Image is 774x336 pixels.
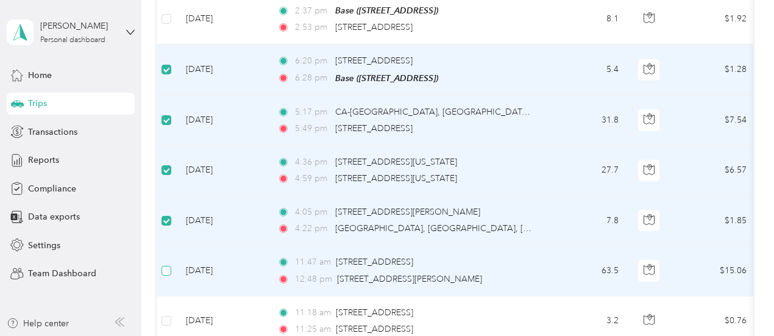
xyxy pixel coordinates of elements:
div: [PERSON_NAME] [40,20,116,32]
td: [DATE] [176,196,268,246]
span: [STREET_ADDRESS][PERSON_NAME] [335,207,480,217]
div: Personal dashboard [40,37,105,44]
td: [DATE] [176,246,268,296]
span: 4:36 pm [295,155,330,169]
span: Transactions [28,126,77,138]
span: 6:20 pm [295,54,330,68]
td: $6.57 [671,146,756,196]
span: 12:48 pm [295,273,332,286]
span: Data exports [28,210,80,223]
span: [STREET_ADDRESS][PERSON_NAME] [337,274,482,284]
span: 4:22 pm [295,222,330,235]
button: Help center [7,317,69,330]
span: [STREET_ADDRESS] [335,55,413,66]
span: Base ([STREET_ADDRESS]) [335,5,438,15]
span: Home [28,69,52,82]
span: [STREET_ADDRESS] [336,307,413,318]
span: [STREET_ADDRESS] [335,22,413,32]
span: 11:18 am [295,306,331,320]
td: 27.7 [548,146,628,196]
span: 4:05 pm [295,206,330,219]
span: 11:47 am [295,256,331,269]
span: Compliance [28,182,76,195]
td: $1.85 [671,196,756,246]
span: Trips [28,97,47,110]
td: 63.5 [548,246,628,296]
span: [STREET_ADDRESS][US_STATE] [335,157,457,167]
td: 7.8 [548,196,628,246]
td: [DATE] [176,45,268,95]
span: Team Dashboard [28,267,96,280]
span: [STREET_ADDRESS][US_STATE] [335,173,457,184]
td: $15.06 [671,246,756,296]
span: Base ([STREET_ADDRESS]) [335,73,438,83]
td: [DATE] [176,146,268,196]
span: Settings [28,239,60,252]
span: 2:53 pm [295,21,330,34]
span: CA-[GEOGRAPHIC_DATA], [GEOGRAPHIC_DATA], [GEOGRAPHIC_DATA] [335,107,623,117]
span: 11:25 am [295,323,331,336]
td: 31.8 [548,96,628,146]
span: [STREET_ADDRESS] [335,123,413,134]
td: $7.54 [671,96,756,146]
td: $1.28 [671,45,756,95]
span: [STREET_ADDRESS] [336,324,413,334]
iframe: Everlance-gr Chat Button Frame [706,268,774,336]
span: 2:37 pm [295,4,330,18]
td: [DATE] [176,96,268,146]
span: [STREET_ADDRESS] [336,257,413,267]
span: [GEOGRAPHIC_DATA], [GEOGRAPHIC_DATA], [GEOGRAPHIC_DATA] [335,223,608,234]
span: 5:49 pm [295,122,330,135]
td: 5.4 [548,45,628,95]
span: Reports [28,154,59,166]
span: 4:59 pm [295,172,330,185]
span: 5:17 pm [295,105,330,119]
span: 6:28 pm [295,71,330,85]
